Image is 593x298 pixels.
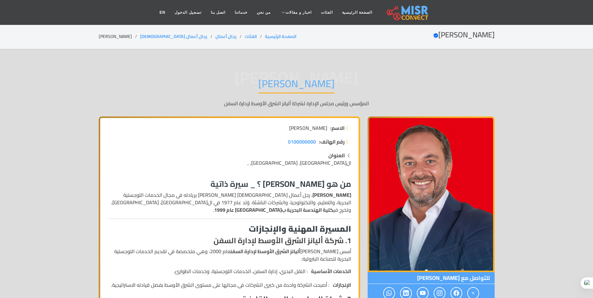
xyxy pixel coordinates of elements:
[387,5,428,20] img: main.misr_connect
[230,247,300,256] strong: أليانز الشرق الأوسط لإدارة السفن
[230,7,252,18] a: خدماتنا
[247,158,351,168] span: ال[GEOGRAPHIC_DATA]، [GEOGRAPHIC_DATA], ,
[170,7,206,18] a: تسجيل الدخول
[108,267,351,275] li: : النقل البحري، إدارة السفن، الخدمات اللوجستية، وخدمات الطوارئ.
[99,33,140,40] li: [PERSON_NAME]
[275,7,316,18] a: اخبار و مقالات
[288,138,316,145] a: 0100000000
[285,10,312,15] span: اخبار و مقالات
[313,190,351,200] strong: [PERSON_NAME]
[155,7,170,18] a: EN
[252,7,275,18] a: من نحن
[289,124,327,132] span: [PERSON_NAME]
[288,137,316,146] span: 0100000000
[108,281,351,289] li: : أصبحت الشركة واحدة من كبرى الشركات في مجالها على مستوى الشرق الأوسط بفضل قيادته الاستراتيجية.
[330,124,345,132] strong: الاسم:
[433,31,495,40] h2: [PERSON_NAME]
[108,191,351,214] p: ، رجل أعمال [DEMOGRAPHIC_DATA] [PERSON_NAME] بريادته في مجال الخدمات اللوجستية البحرية، والتعليم،...
[328,151,345,160] strong: العنوان
[265,32,296,40] a: الصفحة الرئيسية
[214,205,333,215] strong: كلية الهندسة البحرية ب[GEOGRAPHIC_DATA] عام 1999
[433,33,438,38] svg: Verified account
[140,32,207,40] a: رجال أعمال [DEMOGRAPHIC_DATA]
[214,234,351,248] strong: 1. شركة أليانز الشرق الأوسط لإدارة السفن
[245,32,257,40] a: الفئات
[368,272,495,284] span: للتواصل مع [PERSON_NAME]
[333,281,351,289] strong: الإنجازات
[108,248,351,263] p: أسس [PERSON_NAME] عام 2000، وهي متخصصة في تقديم الخدمات اللوجستية البحرية للصناعة البترولية:
[316,7,337,18] a: الفئات
[215,32,237,40] a: رجال أعمال
[108,179,351,189] h3: من هو [PERSON_NAME] ؟ _ سيرة ذاتية
[206,7,230,18] a: اتصل بنا
[368,116,495,272] img: أحمد طارق خليل
[258,78,335,93] h1: [PERSON_NAME]
[249,221,351,236] strong: المسيرة المهنية والإنجازات
[99,100,495,107] p: المؤسس ورئيس مجلس الإدارة لشركة أليانز الشرق الأوسط لإدارة السفن
[337,7,377,18] a: الصفحة الرئيسية
[319,138,345,145] strong: رقم الهاتف:
[311,267,351,275] strong: الخدمات الأساسية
